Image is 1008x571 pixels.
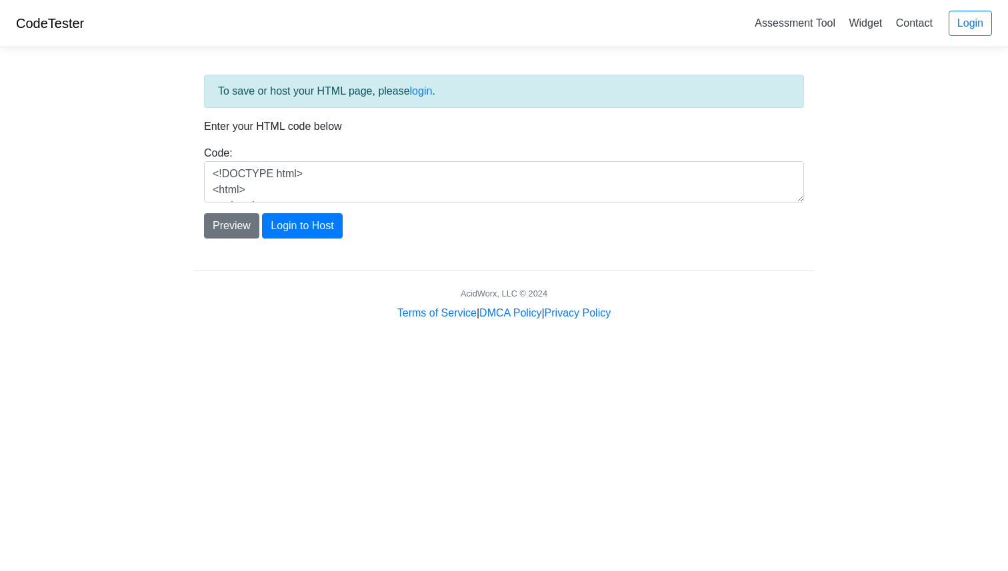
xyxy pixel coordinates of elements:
[397,307,477,318] a: Terms of Service
[891,12,938,34] a: Contact
[479,307,541,318] a: DMCA Policy
[843,12,887,34] a: Widget
[410,85,433,97] a: login
[16,16,84,31] a: CodeTester
[204,75,804,108] div: To save or host your HTML page, please .
[204,161,804,203] textarea: <!DOCTYPE html> <html> <head> <title>Test</title> </head> <body> <h1>Hello, world!</h1> </body> <...
[194,145,814,203] div: Code:
[204,119,804,135] p: Enter your HTML code below
[262,213,342,239] button: Login to Host
[204,213,259,239] button: Preview
[397,305,611,321] div: | |
[461,287,547,300] div: AcidWorx, LLC © 2024
[749,12,841,34] a: Assessment Tool
[949,11,992,36] a: Login
[545,307,611,318] a: Privacy Policy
